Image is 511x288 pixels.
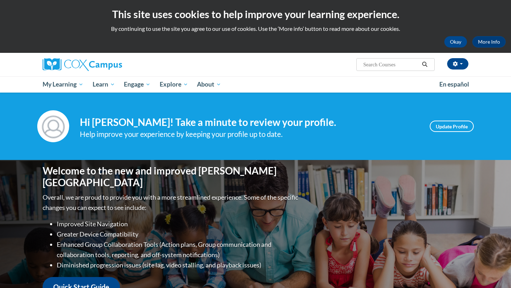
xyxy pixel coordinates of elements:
[38,76,88,93] a: My Learning
[43,192,300,213] p: Overall, we are proud to provide you with a more streamlined experience. Some of the specific cha...
[37,110,69,142] img: Profile Image
[80,128,419,140] div: Help improve your experience by keeping your profile up to date.
[57,229,300,239] li: Greater Device Compatibility
[43,165,300,189] h1: Welcome to the new and improved [PERSON_NAME][GEOGRAPHIC_DATA]
[444,36,467,48] button: Okay
[419,60,430,69] button: Search
[472,36,506,48] a: More Info
[88,76,120,93] a: Learn
[80,116,419,128] h4: Hi [PERSON_NAME]! Take a minute to review your profile.
[160,80,188,89] span: Explore
[124,80,150,89] span: Engage
[439,81,469,88] span: En español
[447,58,468,70] button: Account Settings
[43,58,177,71] a: Cox Campus
[430,121,474,132] a: Update Profile
[5,7,506,21] h2: This site uses cookies to help improve your learning experience.
[5,25,506,33] p: By continuing to use the site you agree to our use of cookies. Use the ‘More info’ button to read...
[43,58,122,71] img: Cox Campus
[363,60,419,69] input: Search Courses
[43,80,83,89] span: My Learning
[435,77,474,92] a: En español
[93,80,115,89] span: Learn
[57,219,300,229] li: Improved Site Navigation
[155,76,193,93] a: Explore
[119,76,155,93] a: Engage
[483,260,505,282] iframe: Button to launch messaging window
[32,76,479,93] div: Main menu
[57,260,300,270] li: Diminished progression issues (site lag, video stalling, and playback issues)
[197,80,221,89] span: About
[193,76,226,93] a: About
[57,239,300,260] li: Enhanced Group Collaboration Tools (Action plans, Group communication and collaboration tools, re...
